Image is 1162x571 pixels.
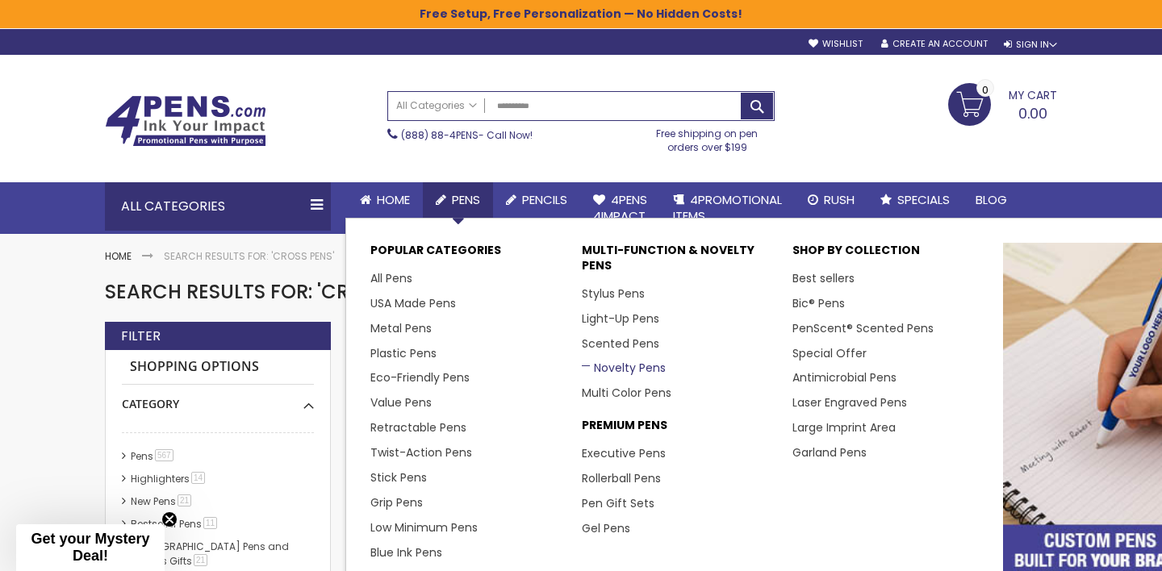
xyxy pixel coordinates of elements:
[155,449,173,461] span: 567
[792,444,867,461] a: Garland Pens
[582,385,671,401] a: Multi Color Pens
[660,182,795,235] a: 4PROMOTIONALITEMS
[16,524,165,571] div: Get your Mystery Deal!Close teaser
[582,243,776,281] p: Multi-Function & Novelty Pens
[370,494,423,511] a: Grip Pens
[976,191,1007,208] span: Blog
[948,83,1057,123] a: 0.00 0
[792,295,845,311] a: Bic® Pens
[582,445,666,461] a: Executive Pens
[792,369,897,386] a: Antimicrobial Pens
[388,92,485,119] a: All Categories
[522,191,567,208] span: Pencils
[1004,39,1057,51] div: Sign In
[580,182,660,235] a: 4Pens4impact
[673,191,782,224] span: 4PROMOTIONAL ITEMS
[370,419,466,436] a: Retractable Pens
[640,121,775,153] div: Free shipping on pen orders over $199
[127,494,197,508] a: New Pens21
[1018,103,1047,123] span: 0.00
[347,182,423,218] a: Home
[582,418,776,441] p: Premium Pens
[127,517,223,531] a: Bestseller Pens11
[897,191,950,208] span: Specials
[792,243,987,266] p: Shop By Collection
[164,249,334,263] strong: Search results for: 'cross pens'
[401,128,533,142] span: - Call Now!
[105,278,444,305] span: Search results for: 'cross pens'
[582,495,654,511] a: Pen Gift Sets
[370,270,412,286] a: All Pens
[370,394,432,411] a: Value Pens
[370,444,472,461] a: Twist-Action Pens
[122,540,289,568] a: [DEMOGRAPHIC_DATA] Pens and Religious Gifts21
[809,38,863,50] a: Wishlist
[396,99,477,112] span: All Categories
[881,38,988,50] a: Create an Account
[582,360,666,376] a: Novelty Pens
[401,128,479,142] a: (888) 88-4PENS
[792,270,855,286] a: Best sellers
[194,554,207,566] span: 21
[370,519,478,536] a: Low Minimum Pens
[31,531,149,564] span: Get your Mystery Deal!
[824,191,855,208] span: Rush
[122,350,314,385] strong: Shopping Options
[127,472,211,486] a: Highlighters14
[370,243,565,266] p: Popular Categories
[370,345,437,361] a: Plastic Pens
[423,182,493,218] a: Pens
[370,295,456,311] a: USA Made Pens
[377,191,410,208] span: Home
[161,511,178,527] button: Close teaser
[203,517,217,529] span: 11
[191,472,205,484] span: 14
[582,470,661,486] a: Rollerball Pens
[582,336,659,352] a: Scented Pens
[792,345,867,361] a: Special Offer
[121,327,161,345] strong: Filter
[792,394,907,411] a: Laser Engraved Pens
[792,320,934,336] a: PenScent® Scented Pens
[370,544,442,561] a: Blue Ink Pens
[582,285,645,302] a: Stylus Pens
[122,385,314,412] div: Category
[792,419,896,436] a: Large Imprint Area
[127,449,179,463] a: Pens567
[582,520,630,536] a: Gel Pens
[178,494,191,506] span: 21
[982,82,989,98] span: 0
[105,95,266,147] img: 4Pens Custom Pens and Promotional Products
[105,249,132,263] a: Home
[493,182,580,218] a: Pencils
[795,182,867,218] a: Rush
[582,311,659,327] a: Light-Up Pens
[963,182,1020,218] a: Blog
[105,182,331,231] div: All Categories
[867,182,963,218] a: Specials
[370,369,470,386] a: Eco-Friendly Pens
[452,191,480,208] span: Pens
[593,191,647,224] span: 4Pens 4impact
[370,469,427,486] a: Stick Pens
[370,320,432,336] a: Metal Pens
